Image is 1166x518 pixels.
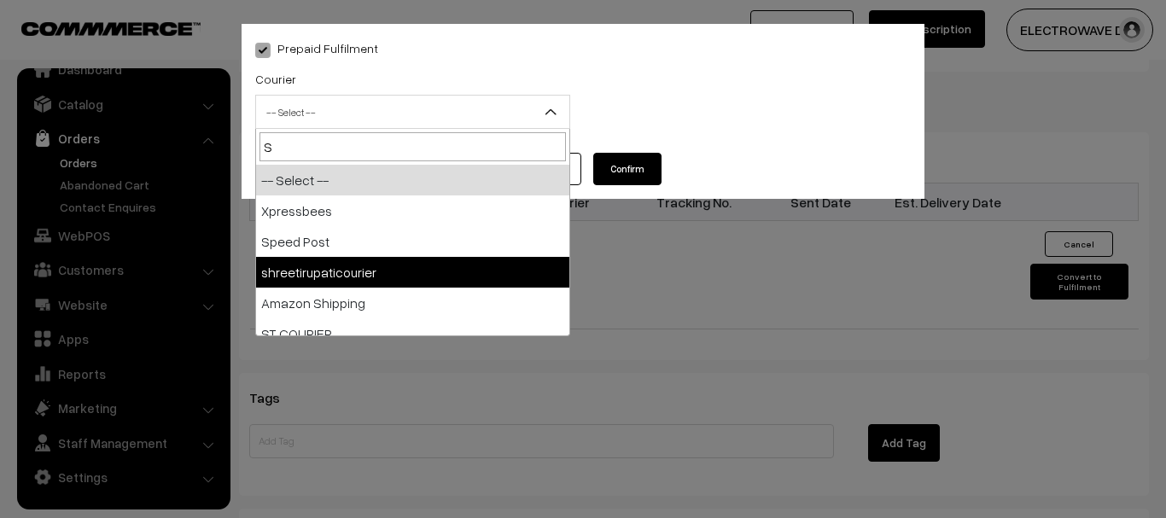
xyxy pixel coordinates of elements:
span: -- Select -- [256,97,569,127]
li: Amazon Shipping [256,288,569,318]
li: shreetirupaticourier [256,257,569,288]
span: -- Select -- [255,95,570,129]
li: ST COURIER [256,318,569,349]
label: Courier [255,70,296,88]
li: Xpressbees [256,195,569,226]
label: Prepaid Fulfilment [255,39,378,57]
button: Confirm [593,153,662,185]
li: Speed Post [256,226,569,257]
li: -- Select -- [256,165,569,195]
